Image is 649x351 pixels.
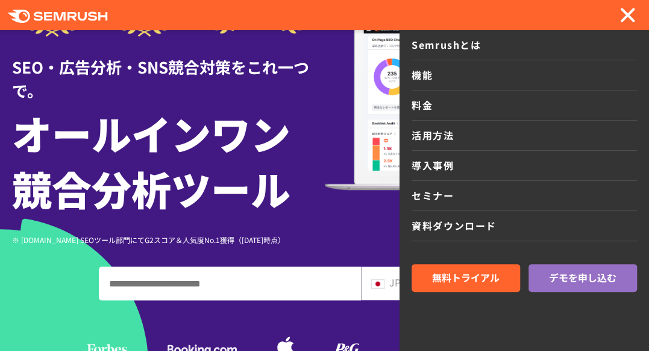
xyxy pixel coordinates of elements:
a: セミナー [412,181,637,211]
a: デモを申し込む [528,264,637,292]
a: 活用方法 [412,121,637,151]
span: JP [389,275,401,289]
div: ※ [DOMAIN_NAME] SEOツール部門にてG2スコア＆人気度No.1獲得（[DATE]時点） [12,234,325,245]
a: 資料ダウンロード [412,211,637,241]
span: デモを申し込む [549,270,616,286]
span: 無料トライアル [432,270,500,286]
a: 無料トライアル [412,264,520,292]
a: 導入事例 [412,151,637,181]
a: 機能 [412,60,637,90]
h1: オールインワン 競合分析ツール [12,105,325,216]
input: ドメイン、キーワードまたはURLを入力してください [99,267,360,300]
div: SEO・広告分析・SNS競合対策をこれ一つで。 [12,37,325,102]
a: 料金 [412,90,637,121]
a: Semrushとは [412,30,637,60]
